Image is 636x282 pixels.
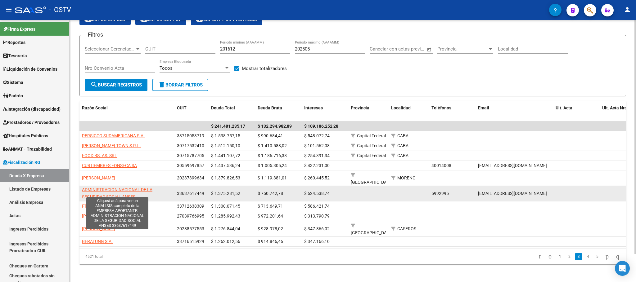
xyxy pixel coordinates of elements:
span: - OSTV [49,3,71,17]
span: Ult. Acta Nro [602,105,627,110]
span: $ 713.649,71 [258,204,283,209]
span: Hospitales Públicos [3,132,48,139]
span: Padrón [3,92,23,99]
span: $ 972.201,64 [258,214,283,218]
datatable-header-cell: Razón Social [79,101,174,122]
span: Fiscalización RG [3,159,40,166]
span: $ 750.742,78 [258,191,283,196]
span: $ 1.119.381,01 [258,175,287,180]
span: [GEOGRAPHIC_DATA] [351,230,393,235]
span: Provincia [351,105,369,110]
span: $ 132.294.982,89 [258,124,292,129]
span: $ 1.186.716,38 [258,153,287,158]
span: Capital Federal [357,143,386,148]
span: Export por Provincia [196,17,257,22]
li: page 2 [565,251,574,262]
span: $ 313.790,79 [304,214,330,218]
span: CABA [397,133,408,138]
span: [PERSON_NAME] [82,175,115,180]
span: 27039766995 [177,214,204,218]
span: 33712638309 [177,204,204,209]
datatable-header-cell: Teléfonos [429,101,476,122]
datatable-header-cell: Email [476,101,553,122]
span: Seleccionar Gerenciador [85,46,135,52]
span: CUIT [177,105,187,110]
span: 33715053719 [177,133,204,138]
datatable-header-cell: Ult. Acta [553,101,600,122]
mat-icon: delete [158,81,165,88]
li: page 3 [574,251,583,262]
span: $ 101.562,08 [304,143,330,148]
span: 5992995 [431,191,449,196]
span: [GEOGRAPHIC_DATA] [351,180,393,185]
span: $ 624.538,74 [304,191,330,196]
span: 33716515929 [177,239,204,244]
span: $ 1.538.757,15 [211,133,240,138]
a: go to next page [603,253,611,260]
span: 30717532410 [177,143,204,148]
span: [PERSON_NAME] [82,214,115,218]
a: 2 [566,253,573,260]
span: Tesorería [3,52,27,59]
span: Capital Federal [357,153,386,158]
span: [PERSON_NAME] TOWN S.R.L. [82,143,141,148]
span: Deuda Total [211,105,235,110]
datatable-header-cell: Localidad [389,101,429,122]
datatable-header-cell: CUIT [174,101,209,122]
span: $ 1.410.588,02 [258,143,287,148]
span: Prestadores / Proveedores [3,119,60,126]
li: page 4 [583,251,593,262]
span: Intereses [304,105,323,110]
span: Reportes [3,39,25,46]
button: Borrar Filtros [152,79,208,91]
span: Integración (discapacidad) [3,106,61,112]
a: go to previous page [546,253,554,260]
span: CASEROS [397,226,416,231]
span: $ 432.231,00 [304,163,330,168]
a: go to last page [613,253,622,260]
span: Liquidación de Convenios [3,66,57,73]
span: Provincia [437,46,488,52]
span: $ 109.186.252,28 [304,124,338,129]
span: $ 928.978,02 [258,226,283,231]
span: 20288577553 [177,226,204,231]
a: 5 [593,253,601,260]
span: Deuda Bruta [258,105,282,110]
span: FT AUXILIOS NAUTICOS S.R.L [82,204,140,209]
span: Mostrar totalizadores [242,65,287,72]
datatable-header-cell: Intereses [302,101,348,122]
span: $ 586.421,74 [304,204,330,209]
span: $ 1.437.536,24 [211,163,240,168]
span: $ 990.684,41 [258,133,283,138]
span: CURTIEMBRES FONSECA SA [82,163,137,168]
span: Exportar PDF [140,17,181,22]
mat-icon: menu [5,6,12,13]
datatable-header-cell: Deuda Bruta [255,101,302,122]
span: CABA [397,153,408,158]
span: $ 1.005.305,24 [258,163,287,168]
span: $ 347.166,10 [304,239,330,244]
button: Open calendar [426,46,433,53]
span: Borrar Filtros [158,82,203,88]
span: 20237399634 [177,175,204,180]
span: 30559697857 [177,163,204,168]
span: CABA [397,143,408,148]
li: page 5 [593,251,602,262]
span: PERSICCO SUDAMERICANA S.A. [82,133,145,138]
span: Buscar Registros [90,82,142,88]
span: Localidad [391,105,411,110]
span: Firma Express [3,26,35,33]
span: BERATUNG S.A. [82,239,113,244]
a: 4 [584,253,592,260]
span: ADMINISTRACION NACIONAL DE LA SEGURIDAD SOCIAL ANSES [82,187,152,199]
span: $ 1.441.107,72 [211,153,240,158]
span: Sistema [3,79,23,86]
a: go to first page [536,253,544,260]
span: MORENO [397,175,416,180]
span: $ 347.866,02 [304,226,330,231]
span: [EMAIL_ADDRESS][DOMAIN_NAME] [478,163,547,168]
span: $ 1.262.012,56 [211,239,240,244]
span: $ 241.481.235,17 [211,124,245,129]
li: page 1 [555,251,565,262]
div: 4521 total [79,249,188,264]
